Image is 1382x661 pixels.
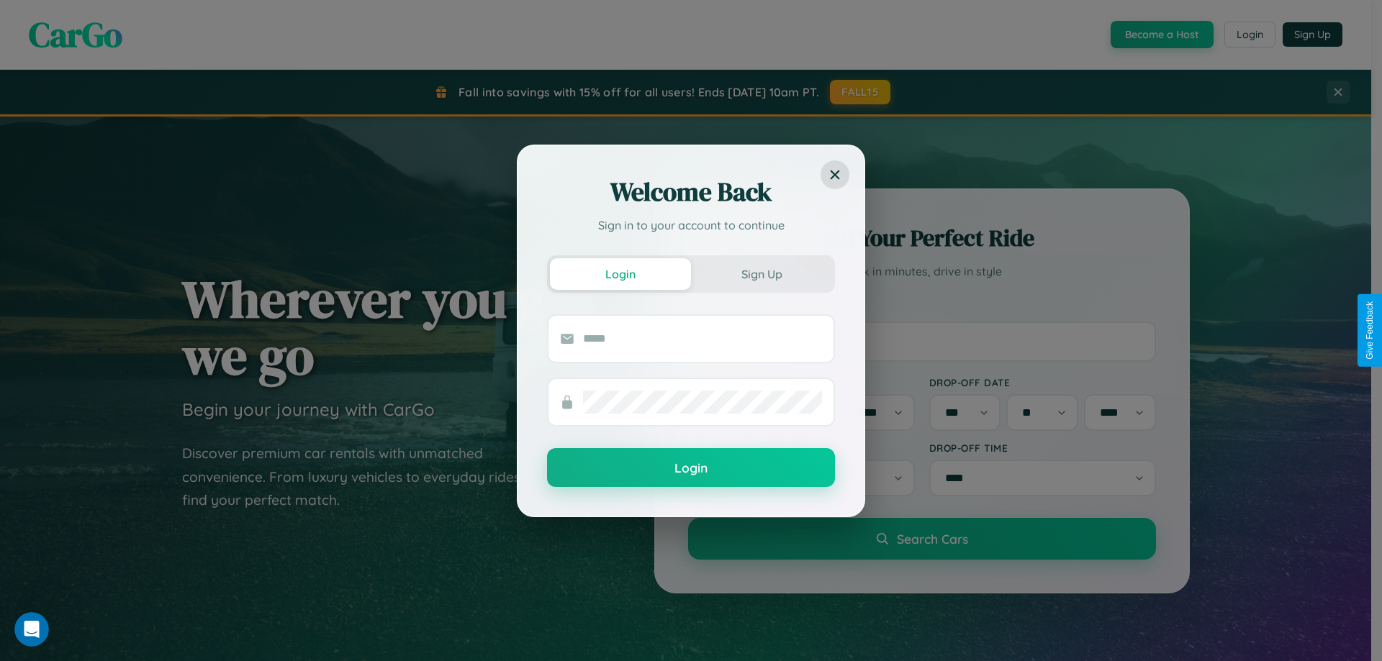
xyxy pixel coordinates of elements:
[550,258,691,290] button: Login
[547,175,835,209] h2: Welcome Back
[1365,301,1375,360] div: Give Feedback
[547,448,835,487] button: Login
[691,258,832,290] button: Sign Up
[14,612,49,647] iframe: Intercom live chat
[547,216,835,234] p: Sign in to your account to continue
